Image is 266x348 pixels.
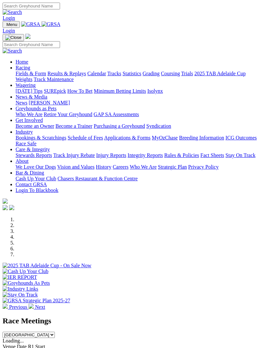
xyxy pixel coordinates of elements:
[16,164,263,170] div: About
[16,141,36,146] a: Race Safe
[123,71,141,76] a: Statistics
[16,164,56,170] a: We Love Our Dogs
[3,15,15,21] a: Login
[16,123,54,129] a: Become an Owner
[147,88,163,94] a: Isolynx
[3,34,24,41] button: Toggle navigation
[16,82,36,88] a: Wagering
[3,280,50,286] img: Greyhounds As Pets
[16,187,58,193] a: Login To Blackbook
[94,88,146,94] a: Minimum Betting Limits
[225,152,255,158] a: Stay On Track
[16,129,33,135] a: Industry
[25,34,30,39] img: logo-grsa-white.png
[29,304,34,309] img: chevron-right-pager-white.svg
[107,71,121,76] a: Tracks
[16,176,56,181] a: Cash Up Your Club
[87,71,106,76] a: Calendar
[42,21,61,27] img: GRSA
[16,152,52,158] a: Stewards Reports
[16,100,263,106] div: News & Media
[9,304,27,310] span: Previous
[3,41,60,48] input: Search
[16,88,42,94] a: [DATE] Tips
[146,123,171,129] a: Syndication
[16,170,44,175] a: Bar & Dining
[16,117,43,123] a: Get Involved
[143,71,160,76] a: Grading
[57,164,94,170] a: Vision and Values
[3,292,38,298] img: Stay On Track
[16,77,32,82] a: Weights
[3,338,24,343] span: Loading...
[16,71,46,76] a: Fields & Form
[29,100,70,105] a: [PERSON_NAME]
[16,135,263,147] div: Industry
[67,88,93,94] a: How To Bet
[127,152,163,158] a: Integrity Reports
[35,304,45,310] span: Next
[44,112,92,117] a: Retire Your Greyhound
[158,164,187,170] a: Strategic Plan
[94,112,139,117] a: GAP SA Assessments
[29,304,45,310] a: Next
[57,176,138,181] a: Chasers Restaurant & Function Centre
[104,135,151,140] a: Applications & Forms
[113,164,128,170] a: Careers
[16,158,29,164] a: About
[188,164,219,170] a: Privacy Policy
[16,135,66,140] a: Bookings & Scratchings
[3,48,22,54] img: Search
[16,123,263,129] div: Get Involved
[16,106,56,111] a: Greyhounds as Pets
[16,182,47,187] a: Contact GRSA
[21,21,40,27] img: GRSA
[96,152,126,158] a: Injury Reports
[9,205,14,210] img: twitter.svg
[94,123,145,129] a: Purchasing a Greyhound
[16,65,30,70] a: Racing
[34,77,74,82] a: Track Maintenance
[53,152,95,158] a: Track Injury Rebate
[5,35,21,40] img: Close
[3,269,48,274] img: Cash Up Your Club
[16,59,28,65] a: Home
[16,71,263,82] div: Racing
[16,100,27,105] a: News
[3,21,20,28] button: Toggle navigation
[3,3,60,9] input: Search
[3,263,91,269] img: 2025 TAB Adelaide Cup - On Sale Now
[3,274,37,280] img: IER REPORT
[200,152,224,158] a: Fact Sheets
[3,9,22,15] img: Search
[16,112,42,117] a: Who We Are
[6,22,17,27] span: Menu
[164,152,199,158] a: Rules & Policies
[3,28,15,33] a: Login
[161,71,180,76] a: Coursing
[16,152,263,158] div: Care & Integrity
[3,298,70,304] img: GRSA Strategic Plan 2025-27
[3,205,8,210] img: facebook.svg
[16,176,263,182] div: Bar & Dining
[16,147,50,152] a: Care & Integrity
[55,123,92,129] a: Become a Trainer
[179,135,224,140] a: Breeding Information
[47,71,86,76] a: Results & Replays
[3,304,8,309] img: chevron-left-pager-white.svg
[44,88,66,94] a: SUREpick
[3,286,38,292] img: Industry Links
[16,112,263,117] div: Greyhounds as Pets
[16,94,47,100] a: News & Media
[67,135,103,140] a: Schedule of Fees
[3,198,8,204] img: logo-grsa-white.png
[16,88,263,94] div: Wagering
[194,71,246,76] a: 2025 TAB Adelaide Cup
[3,317,263,325] h2: Race Meetings
[225,135,257,140] a: ICG Outcomes
[181,71,193,76] a: Trials
[152,135,178,140] a: MyOzChase
[3,304,29,310] a: Previous
[130,164,157,170] a: Who We Are
[96,164,111,170] a: History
